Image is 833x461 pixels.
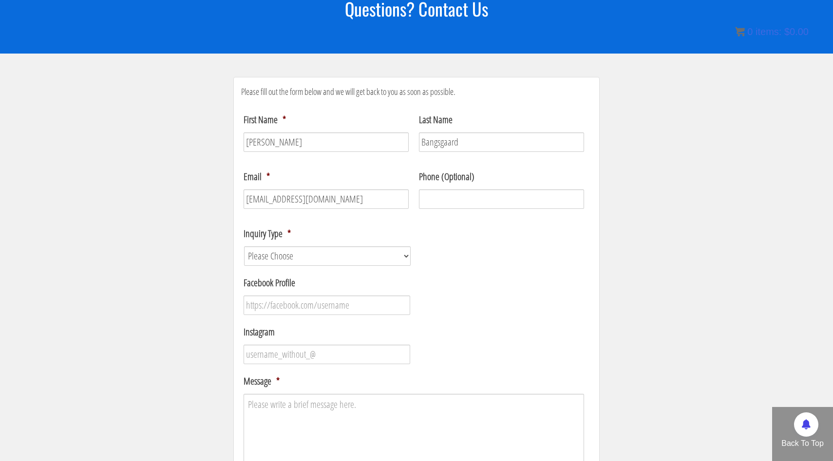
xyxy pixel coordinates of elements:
input: Last Name [419,132,584,152]
label: Email [244,170,270,183]
span: $ [784,26,790,37]
span: 0 [747,26,753,37]
a: 0 items: $0.00 [735,26,809,37]
input: https://facebook.com/username [244,295,410,315]
label: Inquiry Type [244,227,291,240]
label: Phone (Optional) [419,170,474,183]
img: icon11.png [735,27,745,37]
label: Last Name [419,113,453,126]
input: First Name [244,132,409,152]
label: Facebook Profile [244,277,295,289]
input: username_without_@ [244,345,410,364]
label: Message [244,375,280,387]
h4: Please fill out the form below and we will get back to you as soon as possible. [241,87,592,97]
bdi: 0.00 [784,26,809,37]
span: items: [756,26,781,37]
label: Instagram [244,326,275,338]
input: Email [244,189,409,209]
label: First Name [244,113,286,126]
p: Back To Top [772,438,833,449]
